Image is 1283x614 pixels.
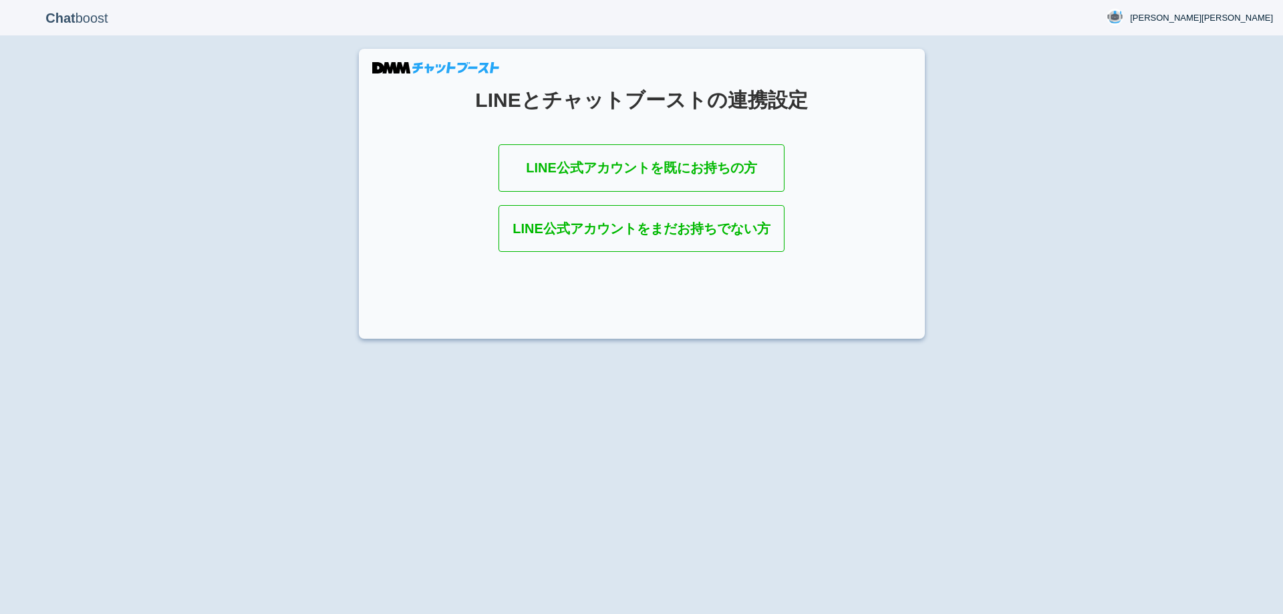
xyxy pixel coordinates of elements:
b: Chat [45,11,75,25]
img: DMMチャットブースト [372,62,499,73]
span: [PERSON_NAME][PERSON_NAME] [1130,11,1273,25]
h1: LINEとチャットブーストの連携設定 [392,89,891,111]
img: User Image [1107,9,1123,25]
p: boost [10,1,144,35]
a: LINE公式アカウントをまだお持ちでない方 [498,205,785,253]
a: LINE公式アカウントを既にお持ちの方 [498,144,785,192]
